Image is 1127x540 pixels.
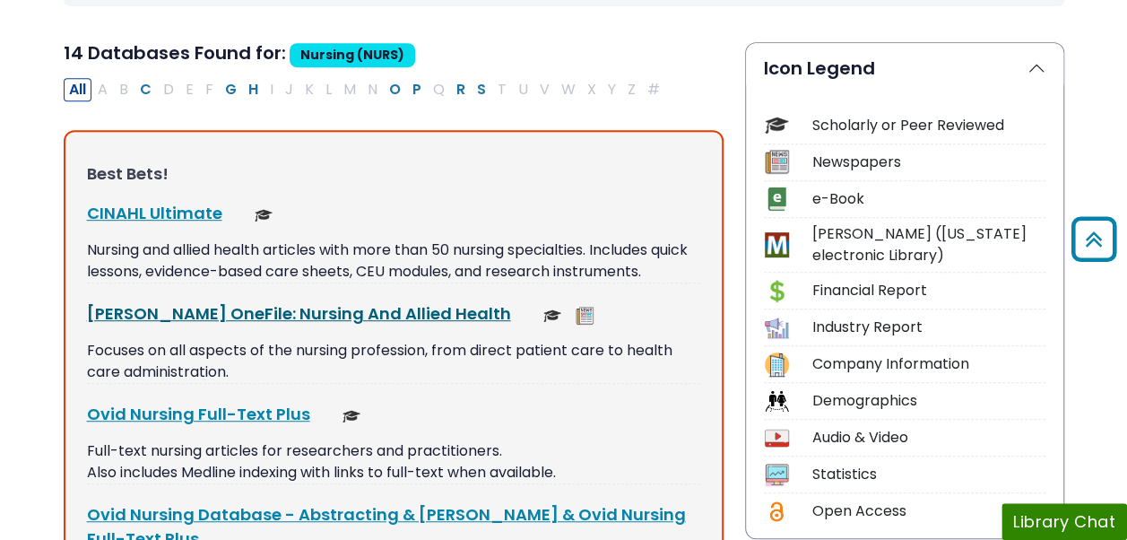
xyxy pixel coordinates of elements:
span: 14 Databases Found for: [64,40,286,65]
p: Also includes Medline indexing with links to full-text when available. [87,462,700,483]
img: Icon Newspapers [765,150,789,174]
p: Focuses on all aspects of the nursing profession, from direct patient care to health care adminis... [87,340,700,383]
a: Back to Top [1065,225,1123,255]
img: Icon Open Access [766,500,788,524]
div: Alpha-list to filter by first letter of database name [64,78,667,99]
div: Statistics [812,464,1045,485]
div: e-Book [812,188,1045,210]
span: Nursing (NURS) [290,43,415,67]
button: All [64,78,91,101]
a: [PERSON_NAME] OneFile: Nursing And Allied Health [87,302,511,325]
button: Filter Results C [134,78,157,101]
button: Library Chat [1001,503,1127,540]
img: Icon e-Book [765,187,789,211]
div: Demographics [812,390,1045,412]
img: Icon Statistics [765,463,789,487]
img: Icon Industry Report [765,316,789,340]
p: Nursing and allied health articles with more than 50 nursing specialties. Includes quick lessons,... [87,240,700,283]
h3: Best Bets! [87,164,700,184]
button: Filter Results O [384,78,406,101]
img: Newspapers [576,307,594,325]
button: Icon Legend [746,43,1063,93]
div: [PERSON_NAME] ([US_STATE] electronic Library) [812,223,1045,266]
button: Filter Results H [243,78,264,101]
p: Full-text nursing articles for researchers and practitioners. [87,440,700,462]
div: Audio & Video [812,427,1045,449]
button: Filter Results P [407,78,427,101]
img: Scholarly or Peer Reviewed [342,407,360,425]
img: Icon MeL (Michigan electronic Library) [765,232,789,257]
button: Filter Results G [220,78,242,101]
img: Scholarly or Peer Reviewed [543,307,561,325]
div: Open Access [812,501,1045,522]
div: Scholarly or Peer Reviewed [812,115,1045,136]
img: Icon Financial Report [765,279,789,303]
a: Ovid Nursing Full-Text Plus [87,403,310,425]
div: Financial Report [812,280,1045,301]
div: Industry Report [812,317,1045,338]
div: Newspapers [812,152,1045,173]
img: Icon Scholarly or Peer Reviewed [765,113,789,137]
a: CINAHL Ultimate [87,202,222,224]
button: Filter Results R [451,78,471,101]
img: Icon Audio & Video [765,426,789,450]
img: Icon Company Information [765,353,789,377]
img: Scholarly or Peer Reviewed [255,206,273,224]
img: Icon Demographics [765,389,789,414]
button: Filter Results S [472,78,491,101]
div: Company Information [812,353,1045,375]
